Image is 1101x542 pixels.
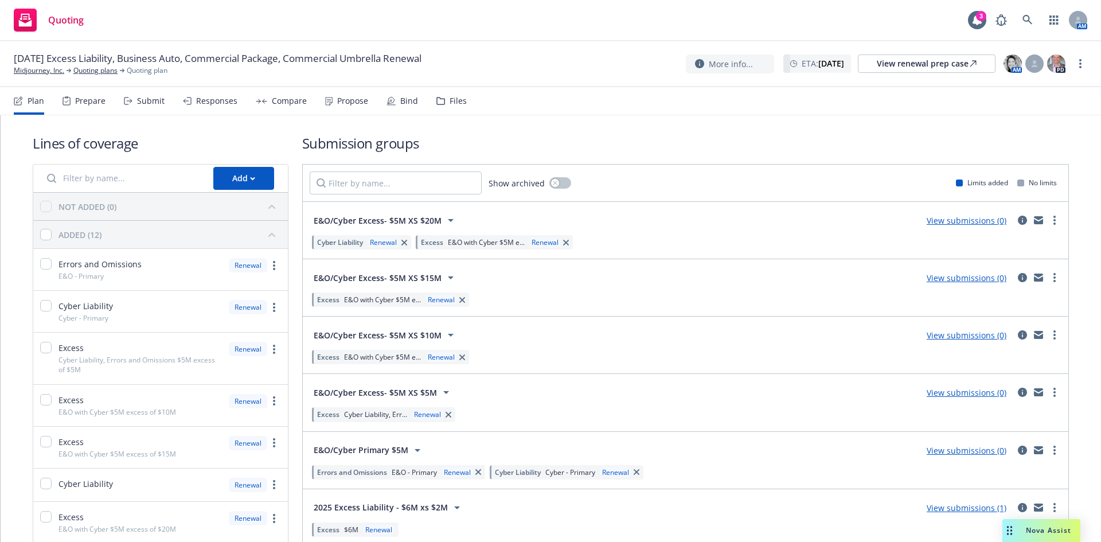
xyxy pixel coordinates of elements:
span: E&O - Primary [58,271,104,281]
span: $6M [344,525,358,535]
span: 2025 Excess Liability - $6M xs $2M [314,501,448,513]
div: Renewal [229,394,267,408]
span: Quoting [48,15,84,25]
a: circleInformation [1016,213,1029,227]
div: Prepare [75,96,106,106]
span: [DATE] Excess Liability, Business Auto, Commercial Package, Commercial Umbrella Renewal [14,52,421,65]
span: Cyber - Primary [545,467,595,477]
button: E&O/Cyber Excess- $5M XS $15M [310,266,462,289]
img: photo [1004,54,1022,73]
a: Quoting plans [73,65,118,76]
button: Add [213,167,274,190]
input: Filter by name... [310,171,482,194]
span: E&O - Primary [392,467,437,477]
span: Excess [317,295,339,305]
a: mail [1032,328,1045,342]
div: Files [450,96,467,106]
span: E&O with Cyber $5M excess of $10M [58,407,176,417]
a: mail [1032,271,1045,284]
div: Renewal [442,467,473,477]
a: Quoting [9,4,88,36]
span: E&O/Cyber Excess- $5M XS $5M [314,387,437,399]
div: Bind [400,96,418,106]
a: more [267,342,281,356]
span: Excess [58,394,84,406]
a: View submissions (0) [927,330,1006,341]
div: Renewal [229,436,267,450]
span: Cyber Liability, Err... [344,410,407,419]
a: mail [1032,501,1045,514]
div: View renewal prep case [877,55,977,72]
a: View submissions (1) [927,502,1006,513]
button: E&O/Cyber Excess- $5M XS $10M [310,323,462,346]
span: Excess [58,342,84,354]
a: mail [1032,385,1045,399]
div: Renewal [229,478,267,492]
div: No limits [1017,178,1057,188]
a: circleInformation [1016,328,1029,342]
a: more [267,301,281,314]
span: Excess [58,511,84,523]
div: Renewal [363,525,395,535]
span: Nova Assist [1026,525,1071,535]
div: Propose [337,96,368,106]
a: more [267,478,281,492]
span: Quoting plan [127,65,167,76]
a: more [1073,57,1087,71]
button: E&O/Cyber Excess- $5M XS $20M [310,209,462,232]
span: Cyber - Primary [58,313,108,323]
div: Renewal [229,258,267,272]
a: more [1048,328,1061,342]
a: View submissions (0) [927,387,1006,398]
div: Renewal [600,467,631,477]
a: View submissions (0) [927,272,1006,283]
span: Cyber Liability [317,237,363,247]
a: more [1048,501,1061,514]
div: Renewal [229,300,267,314]
span: Cyber Liability [58,478,113,490]
a: more [1048,443,1061,457]
div: Drag to move [1002,519,1017,542]
div: Renewal [229,511,267,525]
span: Excess [317,525,339,535]
div: Renewal [425,352,457,362]
span: E&O with Cyber $5M excess of $15M [58,449,176,459]
span: E&O/Cyber Primary $5M [314,444,408,456]
div: Renewal [368,237,399,247]
button: NOT ADDED (0) [58,197,281,216]
span: E&O with Cyber $5M e... [344,352,421,362]
span: Errors and Omissions [317,467,387,477]
a: Midjourney, Inc. [14,65,64,76]
h1: Lines of coverage [33,134,288,153]
input: Filter by name... [40,167,206,190]
div: Renewal [229,342,267,356]
a: more [267,512,281,525]
button: E&O/Cyber Excess- $5M XS $5M [310,381,457,404]
div: Renewal [529,237,561,247]
a: more [1048,271,1061,284]
a: circleInformation [1016,501,1029,514]
div: Add [232,167,255,189]
div: Limits added [956,178,1008,188]
span: Excess [317,352,339,362]
h1: Submission groups [302,134,1069,153]
div: Submit [137,96,165,106]
span: Errors and Omissions [58,258,142,270]
div: ADDED (12) [58,229,101,241]
span: E&O/Cyber Excess- $5M XS $15M [314,272,442,284]
a: circleInformation [1016,385,1029,399]
a: more [267,394,281,408]
a: circleInformation [1016,443,1029,457]
span: E&O/Cyber Excess- $5M XS $10M [314,329,442,341]
a: View submissions (0) [927,215,1006,226]
div: NOT ADDED (0) [58,201,116,213]
a: more [267,436,281,450]
span: E&O with Cyber $5M excess of $20M [58,524,176,534]
span: Cyber Liability [58,300,113,312]
span: Excess [58,436,84,448]
span: Show archived [489,177,545,189]
span: ETA : [802,57,844,69]
button: E&O/Cyber Primary $5M [310,439,428,462]
a: circleInformation [1016,271,1029,284]
a: View submissions (0) [927,445,1006,456]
